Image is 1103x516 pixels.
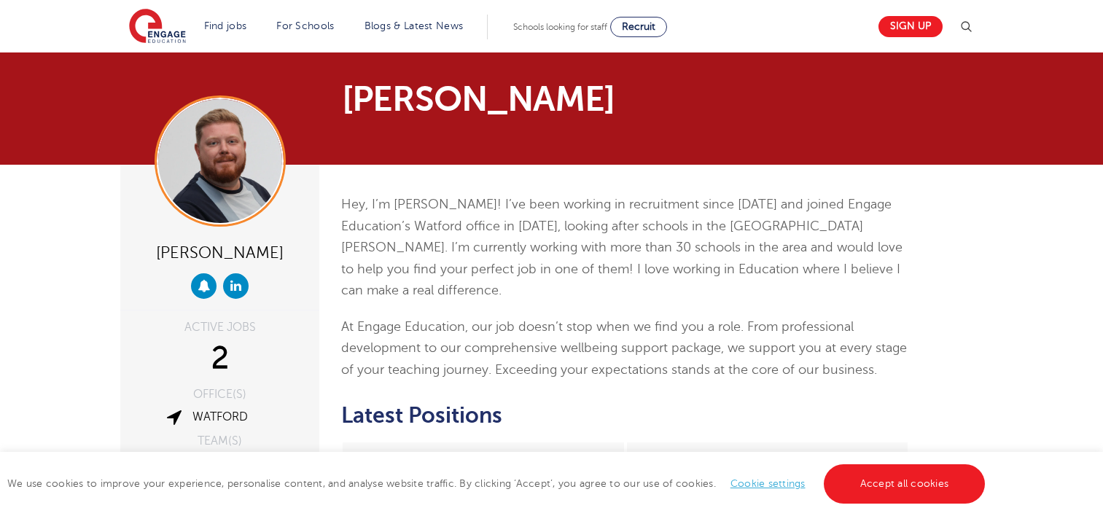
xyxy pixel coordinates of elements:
[365,20,464,31] a: Blogs & Latest News
[131,340,308,377] div: 2
[622,21,655,32] span: Recruit
[824,464,986,504] a: Accept all cookies
[131,321,308,333] div: ACTIVE JOBS
[878,16,943,37] a: Sign up
[342,82,688,117] h1: [PERSON_NAME]
[131,435,308,447] div: TEAM(S)
[131,388,308,400] div: OFFICE(S)
[7,478,989,489] span: We use cookies to improve your experience, personalise content, and analyse website traffic. By c...
[341,319,907,377] span: At Engage Education, our job doesn’t stop when we find you a role. From professional development ...
[513,22,607,32] span: Schools looking for staff
[730,478,806,489] a: Cookie settings
[204,20,247,31] a: Find jobs
[341,403,909,428] h2: Latest Positions
[276,20,334,31] a: For Schools
[610,17,667,37] a: Recruit
[131,238,308,266] div: [PERSON_NAME]
[192,410,248,423] a: Watford
[129,9,186,45] img: Engage Education
[341,197,903,297] span: Hey, I’m [PERSON_NAME]! I’ve been working in recruitment since [DATE] and joined Engage Education...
